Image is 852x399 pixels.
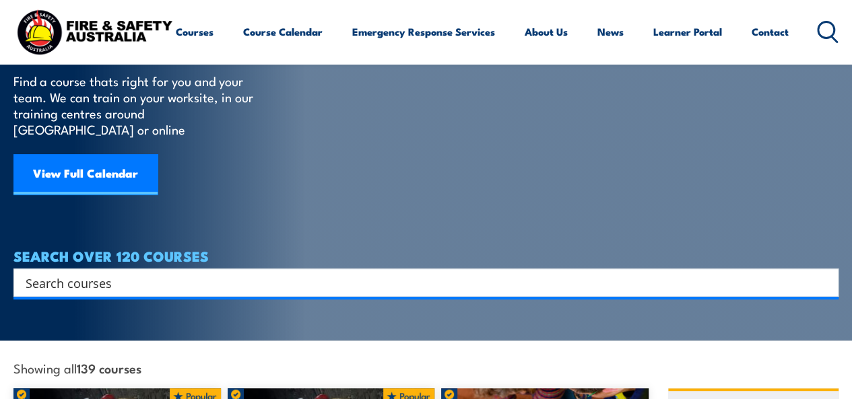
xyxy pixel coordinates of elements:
a: About Us [525,15,568,48]
span: Showing all [13,361,141,375]
strong: 139 courses [77,359,141,377]
h4: SEARCH OVER 120 COURSES [13,248,839,263]
a: Course Calendar [243,15,323,48]
form: Search form [28,273,812,292]
p: Find a course thats right for you and your team. We can train on your worksite, in our training c... [13,73,259,137]
a: View Full Calendar [13,154,158,194]
a: Courses [176,15,214,48]
a: News [597,15,624,48]
a: Learner Portal [653,15,722,48]
a: Emergency Response Services [352,15,495,48]
input: Search input [26,273,809,293]
a: Contact [752,15,789,48]
button: Search magnifier button [815,273,834,292]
